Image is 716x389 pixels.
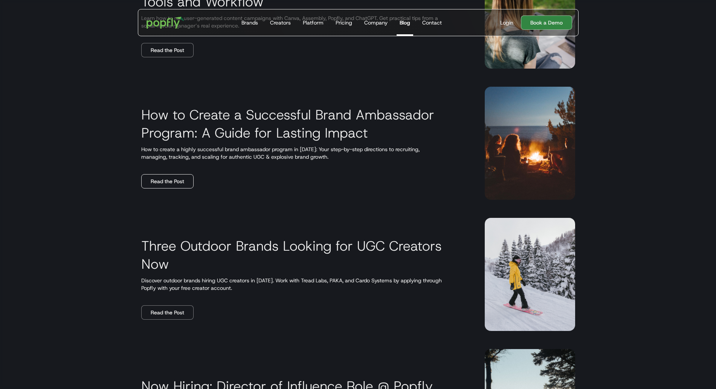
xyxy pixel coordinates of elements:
[141,11,190,34] a: home
[141,305,194,320] a: Read the Post
[521,15,572,30] a: Book a Demo
[141,145,467,161] p: How to create a highly successful brand ambassador program in [DATE]: Your step-by-step direction...
[397,9,413,36] a: Blog
[241,19,258,26] div: Brands
[400,19,410,26] div: Blog
[364,19,388,26] div: Company
[238,9,261,36] a: Brands
[141,277,467,292] p: Discover outdoor brands hiring UGC creators in [DATE]. Work with Tread Labs, PAKA, and Cardo Syst...
[497,19,516,26] a: Login
[141,237,467,273] h3: Three Outdoor Brands Looking for UGC Creators Now
[267,9,294,36] a: Creators
[336,19,352,26] div: Pricing
[361,9,391,36] a: Company
[500,19,513,26] div: Login
[303,19,324,26] div: Platform
[141,43,194,57] a: Read the Post
[333,9,355,36] a: Pricing
[270,19,291,26] div: Creators
[141,174,194,188] a: Read the Post
[422,19,442,26] div: Contact
[300,9,327,36] a: Platform
[141,106,467,142] h3: How to Create a Successful Brand Ambassador Program: A Guide for Lasting Impact
[419,9,445,36] a: Contact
